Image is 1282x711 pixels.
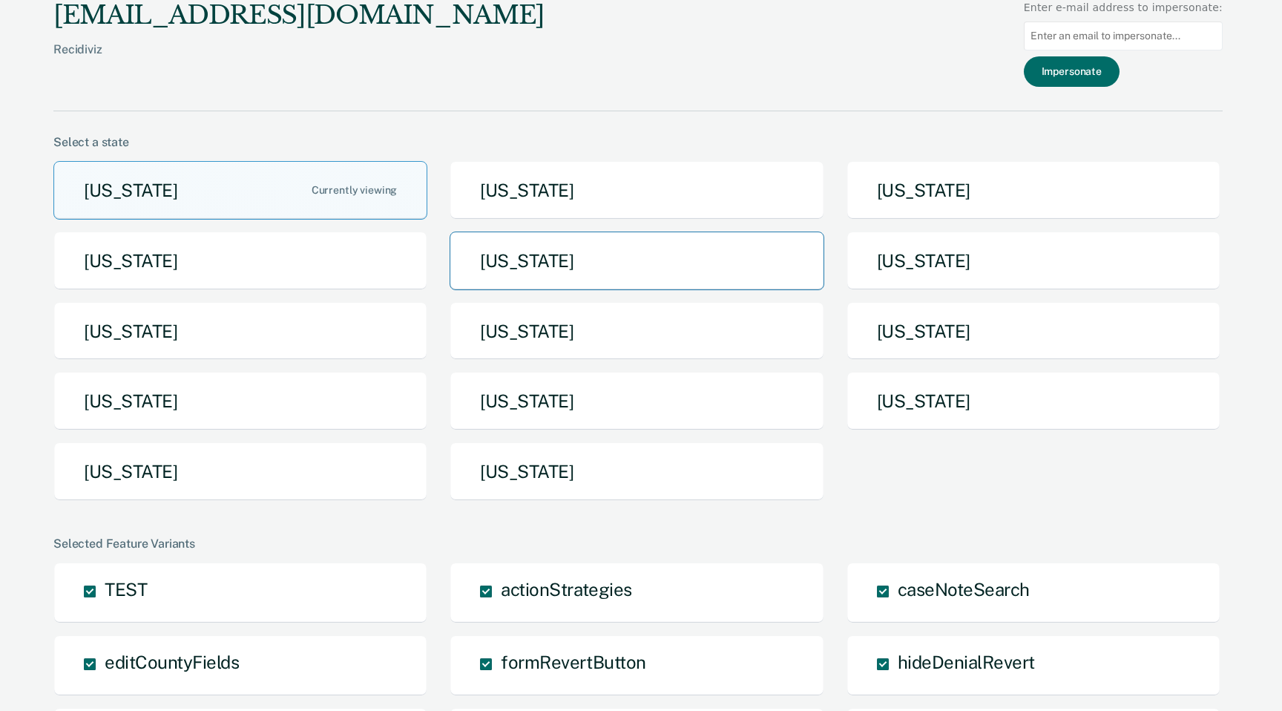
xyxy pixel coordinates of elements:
button: [US_STATE] [53,232,427,290]
div: Selected Feature Variants [53,537,1223,551]
span: formRevertButton [501,652,645,672]
div: Select a state [53,135,1223,149]
button: [US_STATE] [53,372,427,430]
button: [US_STATE] [847,372,1220,430]
div: Recidiviz [53,42,545,80]
button: [US_STATE] [847,302,1220,361]
button: [US_STATE] [847,232,1220,290]
span: actionStrategies [501,579,631,600]
span: editCountyFields [105,652,239,672]
span: TEST [105,579,147,600]
input: Enter an email to impersonate... [1024,22,1223,50]
button: [US_STATE] [450,442,824,501]
button: [US_STATE] [847,161,1220,220]
button: Impersonate [1024,56,1120,87]
button: [US_STATE] [53,302,427,361]
button: [US_STATE] [450,372,824,430]
span: caseNoteSearch [898,579,1030,600]
button: [US_STATE] [450,302,824,361]
button: [US_STATE] [450,232,824,290]
button: [US_STATE] [53,161,427,220]
button: [US_STATE] [53,442,427,501]
span: hideDenialRevert [898,652,1035,672]
button: [US_STATE] [450,161,824,220]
